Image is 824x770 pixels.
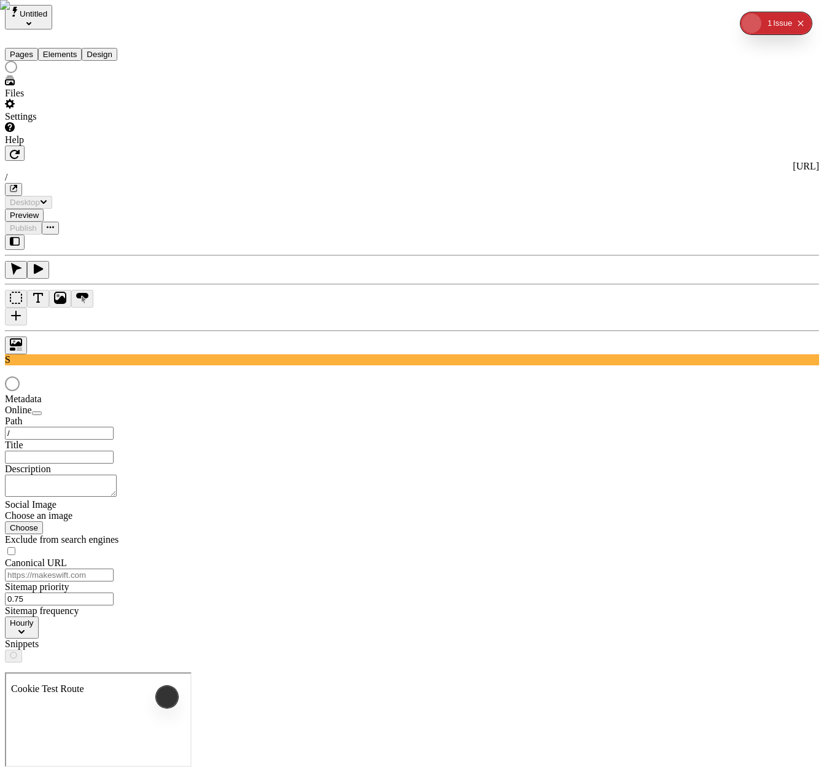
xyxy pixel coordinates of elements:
[5,499,56,510] span: Social Image
[5,569,114,581] input: https://makeswift.com
[5,534,119,545] span: Exclude from search engines
[5,440,23,450] span: Title
[5,405,32,415] span: Online
[5,464,51,474] span: Description
[5,639,152,650] div: Snippets
[5,616,39,639] button: Hourly
[5,605,79,616] span: Sitemap frequency
[10,523,38,532] span: Choose
[5,416,22,426] span: Path
[5,521,43,534] button: Choose
[10,618,34,628] span: Hourly
[5,10,179,21] p: Cookie Test Route
[5,581,69,592] span: Sitemap priority
[5,510,152,521] div: Choose an image
[5,558,67,568] span: Canonical URL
